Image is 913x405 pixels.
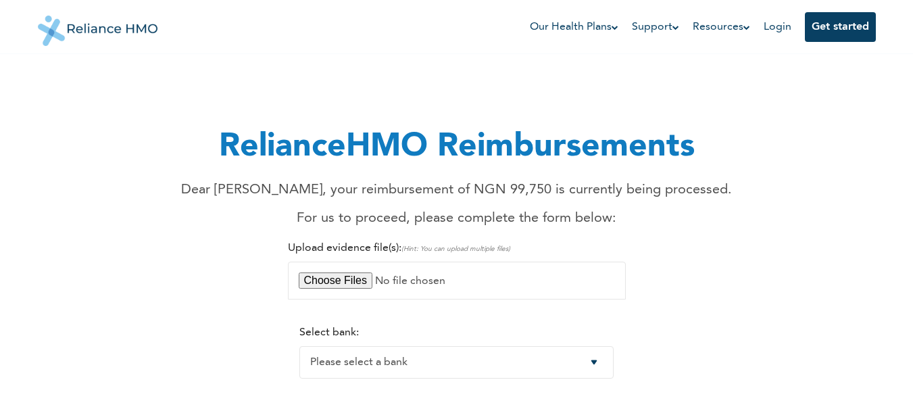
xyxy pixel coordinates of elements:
[38,5,158,46] img: Reliance HMO's Logo
[693,19,750,35] a: Resources
[299,327,359,338] label: Select bank:
[530,19,618,35] a: Our Health Plans
[288,243,510,254] label: Upload evidence file(s):
[181,180,732,200] p: Dear [PERSON_NAME], your reimbursement of NGN 99,750 is currently being processed.
[181,123,732,172] h1: RelianceHMO Reimbursements
[764,22,791,32] a: Login
[401,245,510,252] span: (Hint: You can upload multiple files)
[805,12,876,42] button: Get started
[632,19,679,35] a: Support
[181,208,732,229] p: For us to proceed, please complete the form below:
